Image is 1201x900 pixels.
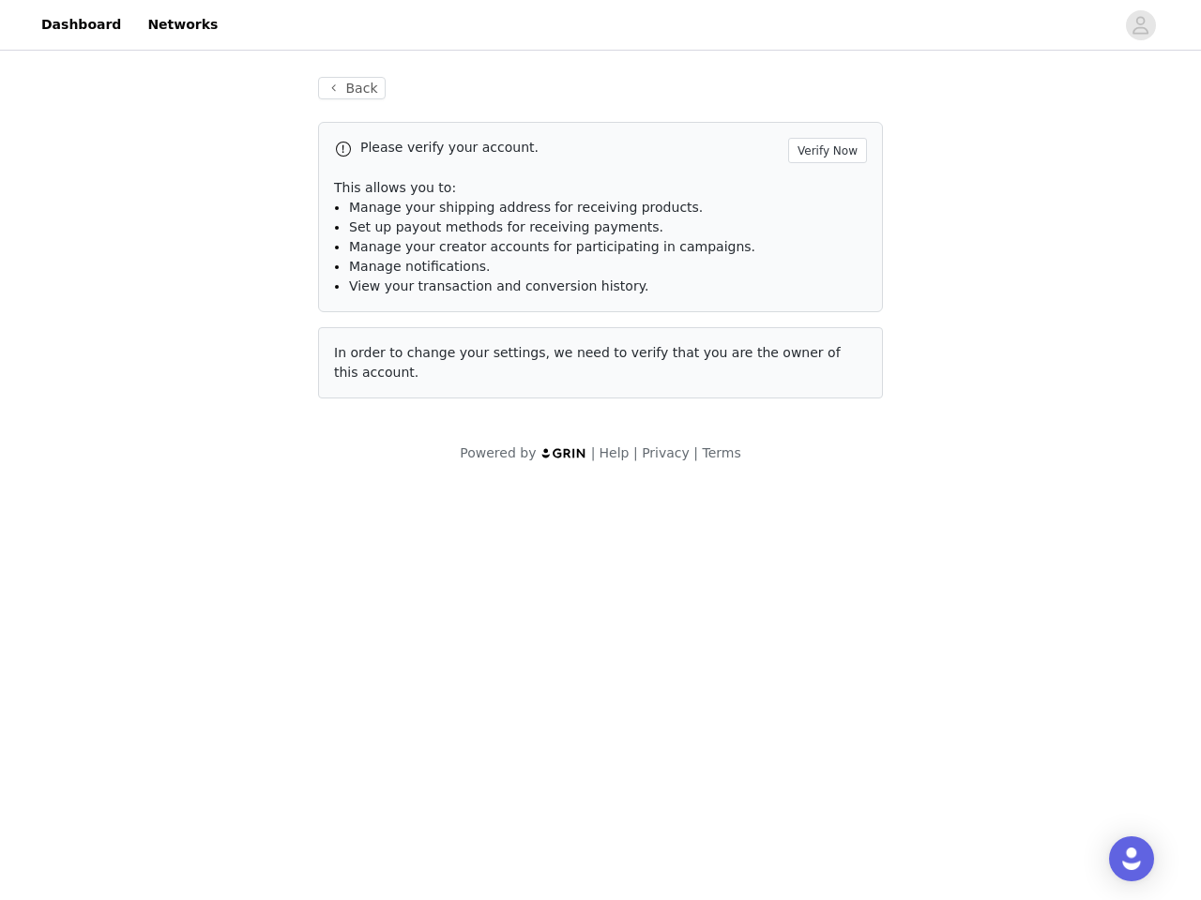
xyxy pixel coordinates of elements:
[334,345,841,380] span: In order to change your settings, we need to verify that you are the owner of this account.
[30,4,132,46] a: Dashboard
[540,447,587,459] img: logo
[360,138,781,157] p: Please verify your account.
[1109,836,1154,881] div: Open Intercom Messenger
[693,445,698,460] span: |
[460,445,536,460] span: Powered by
[600,445,630,460] a: Help
[702,445,740,460] a: Terms
[349,219,663,234] span: Set up payout methods for receiving payments.
[349,259,491,274] span: Manage notifications.
[1132,10,1149,40] div: avatar
[633,445,638,460] span: |
[349,239,755,254] span: Manage your creator accounts for participating in campaigns.
[318,77,386,99] button: Back
[591,445,596,460] span: |
[349,278,648,293] span: View your transaction and conversion history.
[788,138,867,163] button: Verify Now
[349,200,703,215] span: Manage your shipping address for receiving products.
[642,445,690,460] a: Privacy
[334,178,867,198] p: This allows you to:
[136,4,229,46] a: Networks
